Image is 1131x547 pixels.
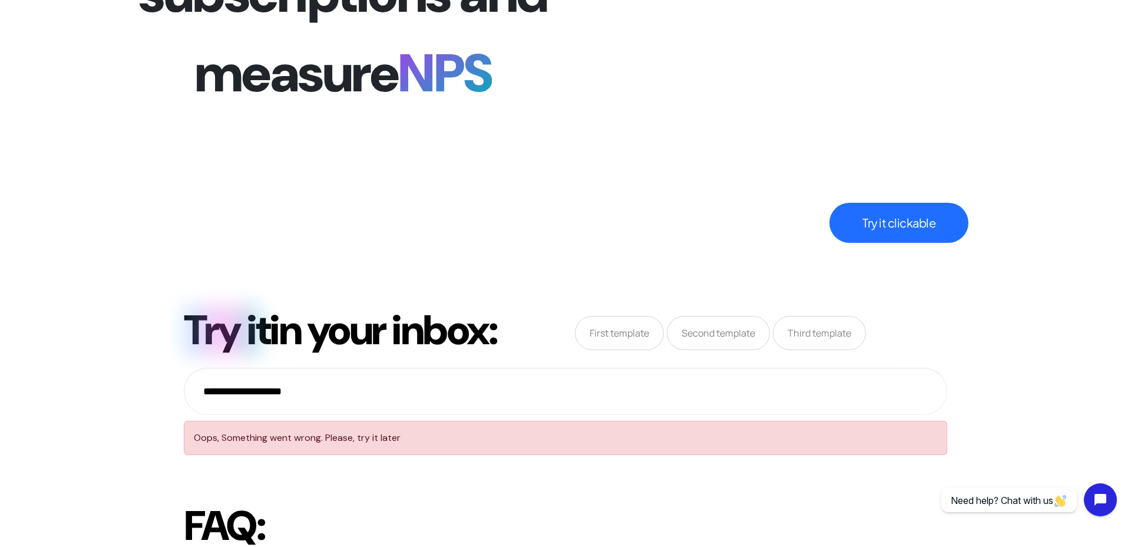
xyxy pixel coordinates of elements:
[773,316,866,350] span: Third template
[269,306,497,355] h1: in your inbox:
[184,421,947,455] div: Oops, Something went wrong. Please, try it later
[398,39,492,108] span: NPS
[205,47,558,127] h1: Welcome to Style Avenue!
[575,316,664,350] span: First template
[184,306,269,355] h1: Try it
[205,163,558,177] p: Your journey to impeccable fashion begins here.
[667,316,770,350] span: Second template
